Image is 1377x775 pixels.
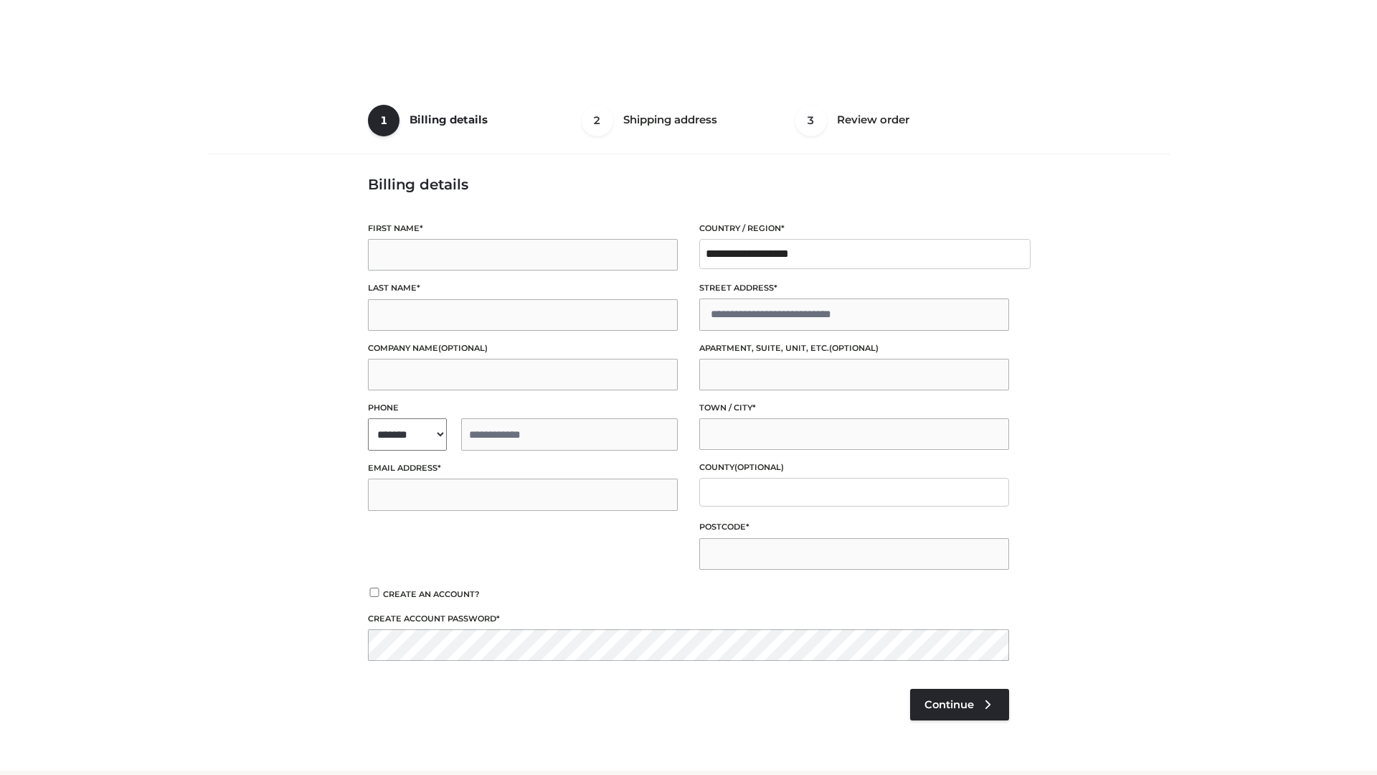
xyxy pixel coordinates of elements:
h3: Billing details [368,176,1009,193]
span: 2 [582,105,613,136]
label: Apartment, suite, unit, etc. [699,342,1009,355]
input: Create an account? [368,588,381,597]
label: First name [368,222,678,235]
label: Phone [368,401,678,415]
label: Email address [368,461,678,475]
span: (optional) [734,462,784,472]
a: Continue [910,689,1009,720]
label: Town / City [699,401,1009,415]
span: (optional) [438,343,488,353]
label: County [699,461,1009,474]
span: (optional) [829,343,879,353]
label: Postcode [699,520,1009,534]
span: Create an account? [383,589,480,599]
label: Country / Region [699,222,1009,235]
span: Continue [924,698,974,711]
span: 1 [368,105,399,136]
span: Review order [837,113,909,126]
label: Create account password [368,612,1009,626]
label: Last name [368,281,678,295]
label: Company name [368,342,678,355]
label: Street address [699,281,1009,295]
span: Billing details [410,113,488,126]
span: Shipping address [623,113,717,126]
span: 3 [795,105,827,136]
